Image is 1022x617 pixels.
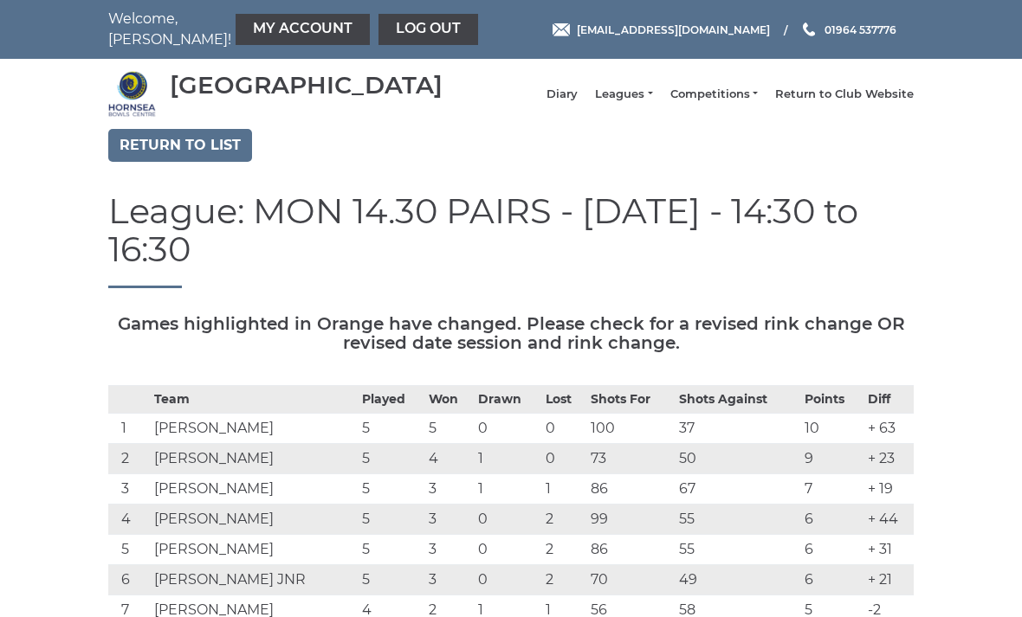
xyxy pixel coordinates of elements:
[586,565,675,595] td: 70
[474,565,541,595] td: 0
[864,414,914,444] td: + 63
[586,444,675,474] td: 73
[800,386,864,414] th: Points
[553,22,770,38] a: Email [EMAIL_ADDRESS][DOMAIN_NAME]
[424,535,474,565] td: 3
[108,535,150,565] td: 5
[150,444,358,474] td: [PERSON_NAME]
[541,505,586,535] td: 2
[864,535,914,565] td: + 31
[150,535,358,565] td: [PERSON_NAME]
[670,87,758,102] a: Competitions
[108,70,156,118] img: Hornsea Bowls Centre
[800,535,864,565] td: 6
[675,565,800,595] td: 49
[358,444,425,474] td: 5
[675,386,800,414] th: Shots Against
[358,535,425,565] td: 5
[595,87,652,102] a: Leagues
[586,414,675,444] td: 100
[108,192,914,288] h1: League: MON 14.30 PAIRS - [DATE] - 14:30 to 16:30
[474,444,541,474] td: 1
[675,414,800,444] td: 37
[864,505,914,535] td: + 44
[586,386,675,414] th: Shots For
[541,565,586,595] td: 2
[586,535,675,565] td: 86
[547,87,578,102] a: Diary
[800,505,864,535] td: 6
[864,444,914,474] td: + 23
[424,474,474,505] td: 3
[150,474,358,505] td: [PERSON_NAME]
[800,444,864,474] td: 9
[675,505,800,535] td: 55
[541,535,586,565] td: 2
[150,386,358,414] th: Team
[358,565,425,595] td: 5
[800,565,864,595] td: 6
[800,22,896,38] a: Phone us 01964 537776
[864,565,914,595] td: + 21
[800,474,864,505] td: 7
[150,565,358,595] td: [PERSON_NAME] JNR
[474,505,541,535] td: 0
[108,444,150,474] td: 2
[424,505,474,535] td: 3
[108,565,150,595] td: 6
[474,474,541,505] td: 1
[378,14,478,45] a: Log out
[150,505,358,535] td: [PERSON_NAME]
[474,414,541,444] td: 0
[108,474,150,505] td: 3
[553,23,570,36] img: Email
[864,474,914,505] td: + 19
[108,505,150,535] td: 4
[825,22,896,35] span: 01964 537776
[541,414,586,444] td: 0
[586,474,675,505] td: 86
[236,14,370,45] a: My Account
[424,414,474,444] td: 5
[586,505,675,535] td: 99
[424,565,474,595] td: 3
[541,474,586,505] td: 1
[675,474,800,505] td: 67
[424,444,474,474] td: 4
[577,22,770,35] span: [EMAIL_ADDRESS][DOMAIN_NAME]
[541,386,586,414] th: Lost
[358,414,425,444] td: 5
[800,414,864,444] td: 10
[541,444,586,474] td: 0
[864,386,914,414] th: Diff
[775,87,914,102] a: Return to Club Website
[803,22,815,36] img: Phone us
[474,535,541,565] td: 0
[424,386,474,414] th: Won
[108,129,252,162] a: Return to list
[474,386,541,414] th: Drawn
[358,474,425,505] td: 5
[108,9,429,50] nav: Welcome, [PERSON_NAME]!
[675,535,800,565] td: 55
[150,414,358,444] td: [PERSON_NAME]
[358,505,425,535] td: 5
[108,314,914,352] h5: Games highlighted in Orange have changed. Please check for a revised rink change OR revised date ...
[358,386,425,414] th: Played
[170,72,443,99] div: [GEOGRAPHIC_DATA]
[108,414,150,444] td: 1
[675,444,800,474] td: 50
